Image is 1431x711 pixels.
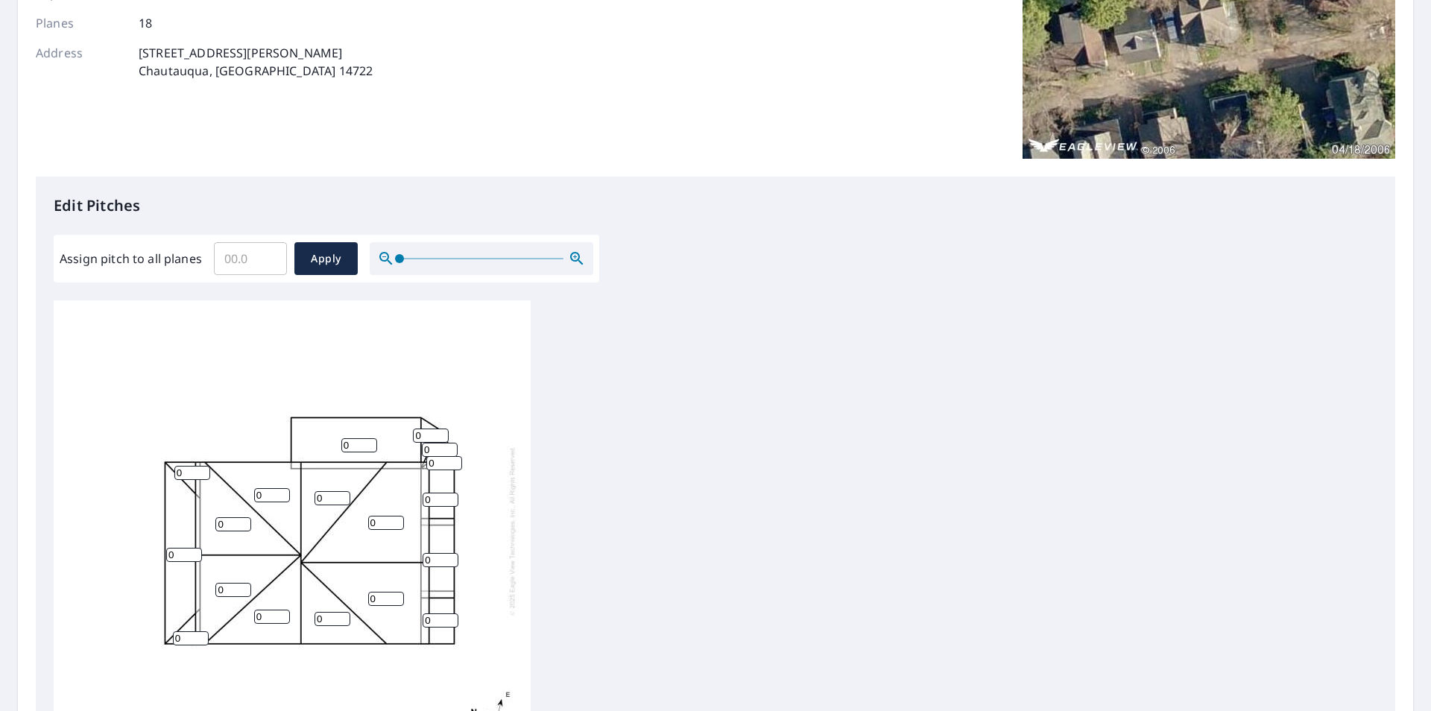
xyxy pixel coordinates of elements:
p: [STREET_ADDRESS][PERSON_NAME] Chautauqua, [GEOGRAPHIC_DATA] 14722 [139,44,373,80]
p: Address [36,44,125,80]
span: Apply [306,250,346,268]
label: Assign pitch to all planes [60,250,202,268]
p: Edit Pitches [54,195,1377,217]
p: 18 [139,14,152,32]
button: Apply [294,242,358,275]
input: 00.0 [214,238,287,279]
p: Planes [36,14,125,32]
